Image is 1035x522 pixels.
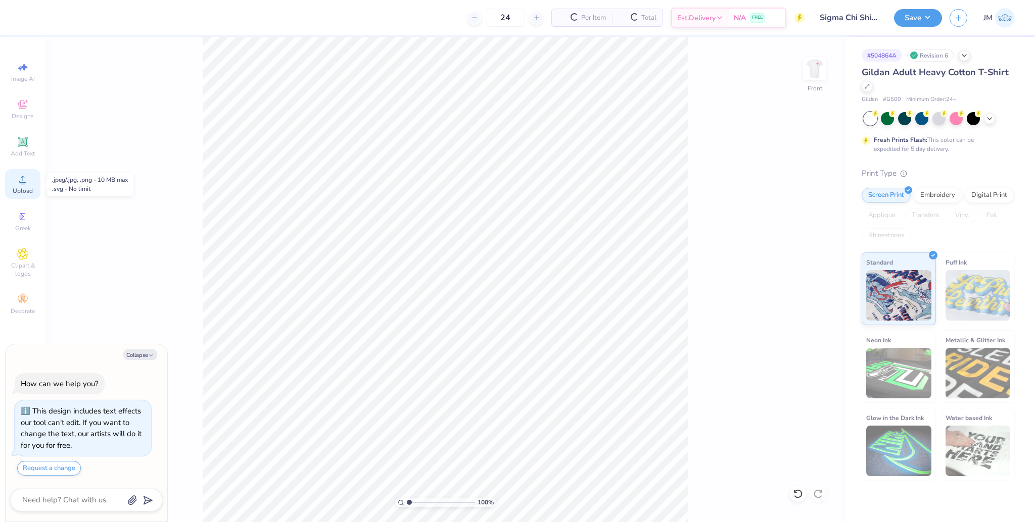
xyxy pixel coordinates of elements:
a: JM [983,8,1015,28]
span: Gildan [862,95,878,104]
div: Rhinestones [862,228,911,243]
span: Decorate [11,307,35,315]
strong: Fresh Prints Flash: [874,136,927,144]
img: John Michael Binayas [995,8,1015,28]
img: Puff Ink [946,270,1011,321]
span: Greek [15,224,31,232]
div: Screen Print [862,188,911,203]
span: Per Item [581,13,606,23]
img: Water based Ink [946,426,1011,476]
span: Metallic & Glitter Ink [946,335,1005,345]
span: Standard [866,257,893,268]
span: Puff Ink [946,257,967,268]
span: Total [641,13,656,23]
div: Foil [980,208,1004,223]
span: Gildan Adult Heavy Cotton T-Shirt [862,66,1009,78]
span: Upload [13,187,33,195]
img: Metallic & Glitter Ink [946,348,1011,398]
div: Digital Print [965,188,1014,203]
div: Revision 6 [907,49,954,62]
span: N/A [734,13,746,23]
input: – – [486,9,525,27]
div: .svg - No limit [52,184,128,193]
div: # 504864A [862,49,902,62]
span: Glow in the Dark Ink [866,412,924,423]
span: Add Text [11,149,35,158]
button: Request a change [17,461,81,476]
div: Front [808,84,822,93]
div: Vinyl [949,208,977,223]
span: Est. Delivery [677,13,716,23]
span: FREE [752,14,763,21]
span: Neon Ink [866,335,891,345]
span: Water based Ink [946,412,992,423]
img: Neon Ink [866,348,931,398]
div: Applique [862,208,902,223]
div: .jpeg/.jpg, .png - 10 MB max [52,175,128,184]
button: Save [894,9,942,27]
div: Transfers [905,208,946,223]
div: How can we help you? [21,379,99,389]
div: This design includes text effects our tool can't edit. If you want to change the text, our artist... [21,406,142,450]
div: Embroidery [914,188,962,203]
span: Minimum Order: 24 + [906,95,957,104]
span: 100 % [478,498,494,507]
span: JM [983,12,993,24]
div: Print Type [862,168,1015,179]
span: Image AI [11,75,35,83]
input: Untitled Design [812,8,886,28]
span: # G500 [883,95,901,104]
button: Collapse [123,349,157,360]
img: Glow in the Dark Ink [866,426,931,476]
img: Standard [866,270,931,321]
div: This color can be expedited for 5 day delivery. [874,135,998,153]
span: Designs [12,112,34,120]
img: Front [805,59,825,79]
span: Clipart & logos [5,262,40,278]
